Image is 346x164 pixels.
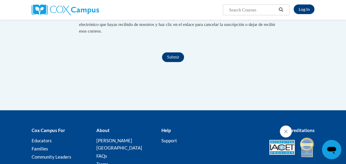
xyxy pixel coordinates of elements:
[299,137,314,158] img: IDA® Accredited
[161,128,171,133] b: Help
[228,6,276,14] input: Search Courses
[4,4,49,9] span: Hi. How can we help?
[280,125,292,137] iframe: Close message
[276,6,285,14] button: Search
[322,140,341,159] iframe: Button to launch messaging window
[32,138,52,143] a: Educators
[162,52,184,62] input: Submit
[32,146,48,151] a: Families
[96,128,110,133] b: About
[269,140,295,155] img: Accredited IACET® Provider
[32,128,65,133] b: Cox Campus For
[96,153,107,159] a: FAQs
[96,138,142,150] a: [PERSON_NAME][GEOGRAPHIC_DATA]
[294,5,314,14] a: Log In
[32,5,99,15] img: Cox Campus
[32,154,71,159] a: Community Leaders
[161,138,177,143] a: Support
